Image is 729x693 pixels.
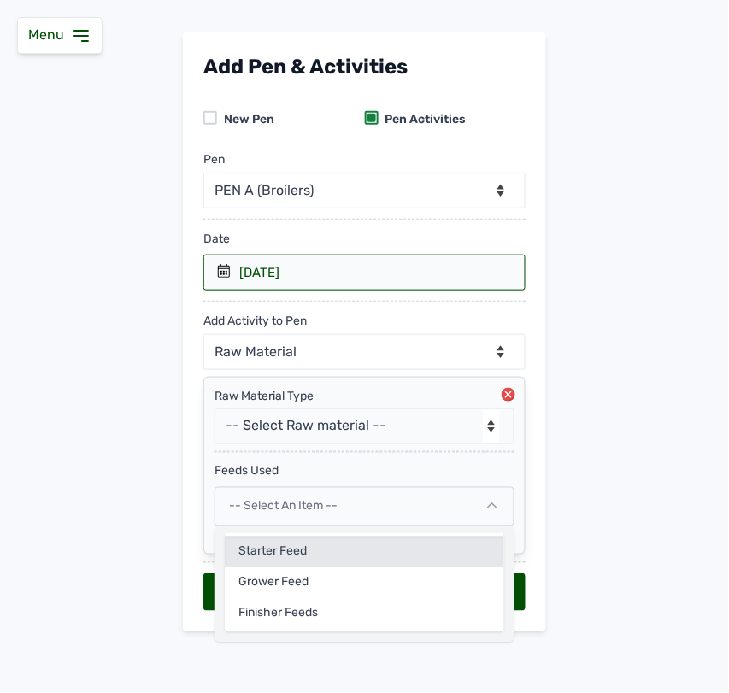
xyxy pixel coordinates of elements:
div: feeds Used [215,453,514,480]
a: Menu [28,26,91,43]
div: Date [203,220,526,255]
div: Add Record [203,573,526,611]
div: Add Pen & Activities [203,53,526,80]
div: Add Activity to Pen [203,302,307,330]
div: Raw Material Type [215,388,514,405]
div: New Pen [217,111,274,128]
div: Grower Feed [225,567,504,598]
div: [DATE] [239,264,279,281]
div: Pen Activities [379,111,467,128]
span: -- Select an Item -- [229,499,338,514]
span: Menu [28,26,71,43]
div: Finisher Feeds [225,598,504,629]
div: Starter feed [225,537,504,567]
div: Pen [203,151,225,168]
